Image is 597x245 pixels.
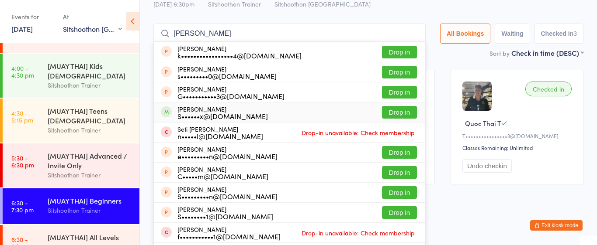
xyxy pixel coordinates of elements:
[11,154,34,168] time: 5:30 - 6:30 pm
[465,119,501,128] span: Quoc Thai T
[3,188,139,224] a: 6:30 -7:30 pm[MUAY THAI] BeginnersSitshoothon Trainer
[177,92,285,99] div: G•••••••••••3@[DOMAIN_NAME]
[462,132,574,140] div: T••••••••••••••••3@[DOMAIN_NAME]
[382,186,417,199] button: Drop in
[48,232,132,242] div: [MUAY THAI] All Levels
[177,166,268,180] div: [PERSON_NAME]
[3,99,139,143] a: 4:30 -5:15 pm[MUAY THAI] Teens [DEMOGRAPHIC_DATA]Sitshoothon Trainer
[177,193,278,200] div: S•••••••••n@[DOMAIN_NAME]
[11,109,33,123] time: 4:30 - 5:15 pm
[382,166,417,179] button: Drop in
[48,196,132,205] div: [MUAY THAI] Beginners
[177,85,285,99] div: [PERSON_NAME]
[382,146,417,159] button: Drop in
[299,226,417,239] span: Drop-in unavailable: Check membership
[177,186,278,200] div: [PERSON_NAME]
[177,65,277,79] div: [PERSON_NAME]
[153,24,426,44] input: Search
[382,106,417,119] button: Drop in
[63,10,122,24] div: At
[63,24,122,34] div: Sitshoothon [GEOGRAPHIC_DATA]
[177,105,268,119] div: [PERSON_NAME]
[495,24,530,44] button: Waiting
[177,45,302,59] div: [PERSON_NAME]
[48,80,132,90] div: Sitshoothon Trainer
[382,66,417,78] button: Drop in
[382,46,417,58] button: Drop in
[177,173,268,180] div: C•••••m@[DOMAIN_NAME]
[177,126,263,140] div: Seti [PERSON_NAME]
[11,24,33,34] a: [DATE]
[511,48,583,58] div: Check in time (DESC)
[535,24,584,44] button: Checked in3
[462,144,574,151] div: Classes Remaining: Unlimited
[48,106,132,125] div: [MUAY THAI] Teens [DEMOGRAPHIC_DATA]
[177,213,273,220] div: S••••••••1@[DOMAIN_NAME]
[177,206,273,220] div: [PERSON_NAME]
[462,159,512,173] button: Undo checkin
[177,52,302,59] div: k•••••••••••••••••4@[DOMAIN_NAME]
[382,86,417,99] button: Drop in
[11,10,54,24] div: Events for
[525,82,572,96] div: Checked in
[48,125,132,135] div: Sitshoothon Trainer
[177,153,278,160] div: e•••••••••n@[DOMAIN_NAME]
[177,133,263,140] div: n•••••l@[DOMAIN_NAME]
[3,54,139,98] a: 4:00 -4:30 pm[MUAY THAI] Kids [DEMOGRAPHIC_DATA]Sitshoothon Trainer
[177,72,277,79] div: s•••••••••0@[DOMAIN_NAME]
[48,205,132,215] div: Sitshoothon Trainer
[573,30,577,37] div: 3
[48,151,132,170] div: [MUAY THAI] Advanced / Invite Only
[530,220,583,231] button: Exit kiosk mode
[48,170,132,180] div: Sitshoothon Trainer
[440,24,491,44] button: All Bookings
[11,65,34,78] time: 4:00 - 4:30 pm
[3,143,139,187] a: 5:30 -6:30 pm[MUAY THAI] Advanced / Invite OnlySitshoothon Trainer
[177,146,278,160] div: [PERSON_NAME]
[299,126,417,139] span: Drop-in unavailable: Check membership
[11,199,34,213] time: 6:30 - 7:30 pm
[177,233,281,240] div: f•••••••••••1@[DOMAIN_NAME]
[177,226,281,240] div: [PERSON_NAME]
[382,206,417,219] button: Drop in
[48,61,132,80] div: [MUAY THAI] Kids [DEMOGRAPHIC_DATA]
[177,112,268,119] div: S••••••x@[DOMAIN_NAME]
[489,49,510,58] label: Sort by
[462,82,492,111] img: image1747732360.png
